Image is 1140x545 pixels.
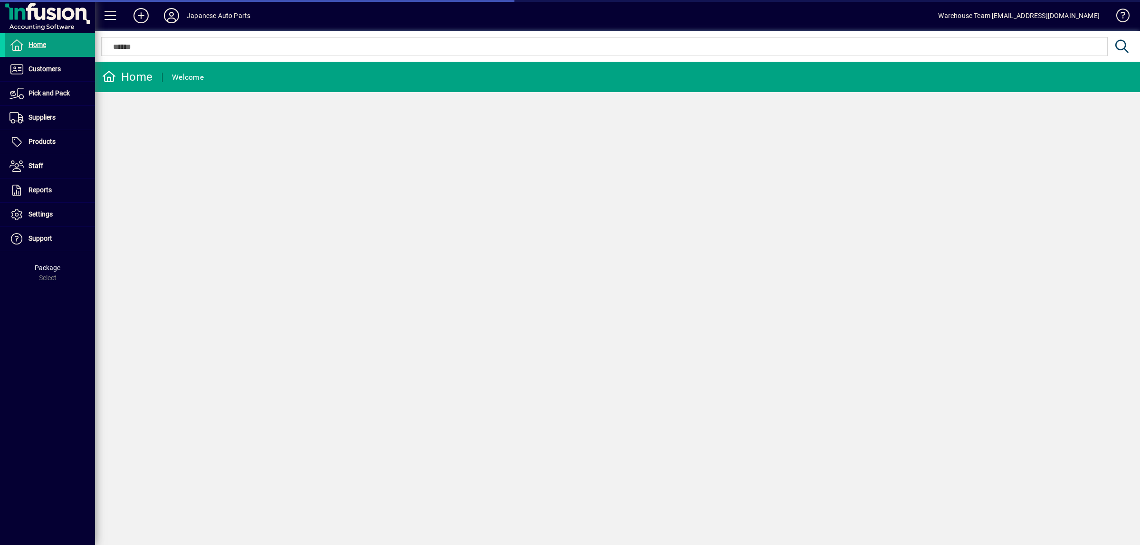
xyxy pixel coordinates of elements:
[5,82,95,105] a: Pick and Pack
[172,70,204,85] div: Welcome
[35,264,60,272] span: Package
[5,227,95,251] a: Support
[28,235,52,242] span: Support
[28,186,52,194] span: Reports
[28,138,56,145] span: Products
[5,106,95,130] a: Suppliers
[28,113,56,121] span: Suppliers
[5,203,95,226] a: Settings
[28,162,43,169] span: Staff
[5,179,95,202] a: Reports
[102,69,152,85] div: Home
[938,8,1100,23] div: Warehouse Team [EMAIL_ADDRESS][DOMAIN_NAME]
[28,41,46,48] span: Home
[5,57,95,81] a: Customers
[126,7,156,24] button: Add
[187,8,250,23] div: Japanese Auto Parts
[28,65,61,73] span: Customers
[28,89,70,97] span: Pick and Pack
[156,7,187,24] button: Profile
[1109,2,1128,33] a: Knowledge Base
[5,130,95,154] a: Products
[5,154,95,178] a: Staff
[28,210,53,218] span: Settings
